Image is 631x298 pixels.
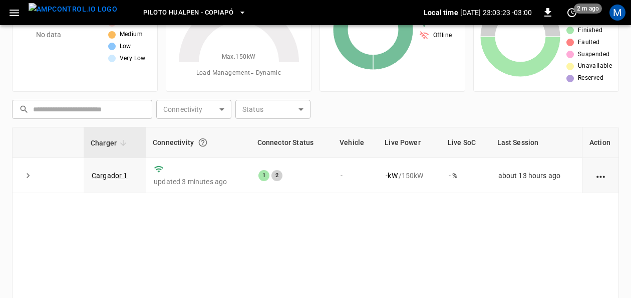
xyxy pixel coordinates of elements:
[378,127,441,158] th: Live Power
[120,54,146,64] span: Very Low
[578,38,600,48] span: Faulted
[564,5,580,21] button: set refresh interval
[578,50,610,60] span: Suspended
[460,8,532,18] p: [DATE] 23:03:23 -03:00
[120,42,131,52] span: Low
[139,3,250,23] button: Piloto Hualpen - Copiapó
[196,68,281,78] span: Load Management = Dynamic
[578,26,602,36] span: Finished
[609,5,625,21] div: profile-icon
[441,127,490,158] th: Live SoC
[258,170,269,181] div: 1
[194,133,212,152] button: Connection between the charger and our software.
[433,31,452,41] span: Offline
[120,30,143,40] span: Medium
[21,168,36,183] button: expand row
[490,158,582,193] td: about 13 hours ago
[424,8,458,18] p: Local time
[154,177,242,187] p: updated 3 minutes ago
[250,127,333,158] th: Connector Status
[441,158,490,193] td: - %
[36,30,62,40] p: No data
[91,137,130,149] span: Charger
[153,133,243,152] div: Connectivity
[29,3,117,16] img: ampcontrol.io logo
[92,172,128,180] a: Cargador 1
[333,158,378,193] td: -
[594,171,607,181] div: action cell options
[574,4,602,14] span: 2 m ago
[490,127,582,158] th: Last Session
[143,7,233,19] span: Piloto Hualpen - Copiapó
[333,127,378,158] th: Vehicle
[582,127,618,158] th: Action
[578,73,603,83] span: Reserved
[386,171,433,181] div: / 150 kW
[271,170,282,181] div: 2
[578,61,612,71] span: Unavailable
[386,171,397,181] p: - kW
[222,52,256,62] span: Max. 150 kW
